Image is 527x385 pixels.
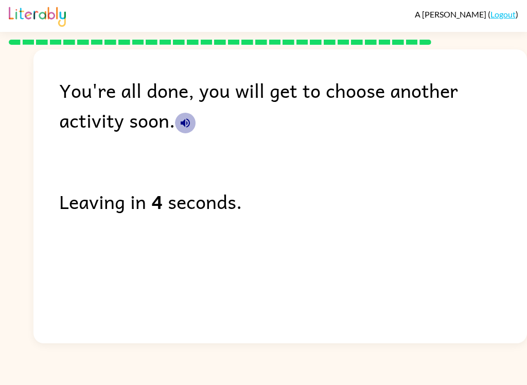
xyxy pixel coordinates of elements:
[59,75,527,135] div: You're all done, you will get to choose another activity soon.
[415,9,488,19] span: A [PERSON_NAME]
[59,186,527,216] div: Leaving in seconds.
[151,186,163,216] b: 4
[415,9,518,19] div: ( )
[9,4,66,27] img: Literably
[490,9,516,19] a: Logout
